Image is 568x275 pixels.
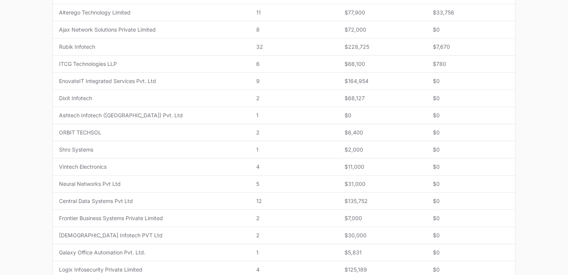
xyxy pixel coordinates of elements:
span: $0 [433,94,509,102]
span: Alterego Technology Limited [59,9,244,16]
span: $77,900 [345,9,421,16]
span: 11 [256,9,332,16]
span: $2,000 [345,146,421,153]
span: $164,954 [345,77,421,85]
span: [DEMOGRAPHIC_DATA] Infotech PVT Ltd [59,232,244,239]
span: $6,400 [345,129,421,136]
span: $33,756 [433,9,509,16]
span: $31,000 [345,180,421,188]
span: $30,000 [345,232,421,239]
span: $125,189 [345,266,421,273]
span: 5 [256,180,332,188]
span: Shro Systems [59,146,244,153]
span: $72,000 [345,26,421,34]
span: $5,831 [345,249,421,256]
span: $0 [433,129,509,136]
span: $0 [433,163,509,171]
span: $0 [433,146,509,153]
span: 1 [256,146,332,153]
span: 8 [256,26,332,34]
span: $0 [433,266,509,273]
span: 9 [256,77,332,85]
span: 2 [256,94,332,102]
span: $66,100 [345,60,421,68]
span: $0 [433,249,509,256]
span: Galaxy Office Automation Pvt. Ltd. [59,249,244,256]
span: $0 [433,214,509,222]
span: Ajax Network Solutions Private Limited [59,26,244,34]
span: 1 [256,249,332,256]
span: $0 [433,180,509,188]
span: $7,670 [433,43,509,51]
span: $68,127 [345,94,421,102]
span: Dixit Infotech [59,94,244,102]
span: 2 [256,129,332,136]
span: $228,725 [345,43,421,51]
span: EnovateIT Integrated Services Pvt. Ltd [59,77,244,85]
span: $0 [433,197,509,205]
span: $0 [345,112,421,119]
span: Central Data Systems Pvt Ltd [59,197,244,205]
span: $0 [433,77,509,85]
span: $11,000 [345,163,421,171]
span: Neural Networks Pvt Ltd [59,180,244,188]
span: 2 [256,214,332,222]
span: Ashtech Infotech ([GEOGRAPHIC_DATA]) Pvt. Ltd [59,112,244,119]
span: $0 [433,26,509,34]
span: 4 [256,266,332,273]
span: Vintech Electronics [59,163,244,171]
span: $135,752 [345,197,421,205]
span: 2 [256,232,332,239]
span: Logix Infosecurity Private Limited [59,266,244,273]
span: $780 [433,60,509,68]
span: ITCG Technologies LLP [59,60,244,68]
span: ORBIT TECHSOL [59,129,244,136]
span: 4 [256,163,332,171]
span: Rubik Infotech [59,43,244,51]
span: $7,000 [345,214,421,222]
span: $0 [433,232,509,239]
span: $0 [433,112,509,119]
span: 12 [256,197,332,205]
span: 6 [256,60,332,68]
span: Frontier Business Systems Private Limited [59,214,244,222]
span: 1 [256,112,332,119]
span: 32 [256,43,332,51]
